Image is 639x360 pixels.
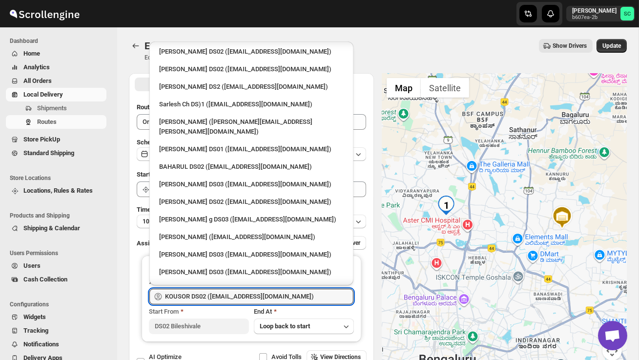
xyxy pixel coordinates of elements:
span: Tracking [23,327,48,334]
button: Tracking [6,324,106,338]
li: SANJIB DS02 (yagen55823@hosliy.com) [149,192,353,210]
div: BAHARUL DS02 ([EMAIL_ADDRESS][DOMAIN_NAME]) [159,162,344,172]
span: Standard Shipping [23,149,74,157]
div: Sarlesh Ch DS)1 ([EMAIL_ADDRESS][DOMAIN_NAME]) [159,100,344,109]
li: umapathy Krishna (neyep87696@ofacer.com) [149,227,353,245]
button: Home [6,47,106,60]
li: Siraj Uddin DS01 (sopom53870@leabro.com) [149,140,353,157]
div: [PERSON_NAME] ([PERSON_NAME][EMAIL_ADDRESS][PERSON_NAME][DOMAIN_NAME]) [159,117,344,137]
div: [PERSON_NAME] DS2 ([EMAIL_ADDRESS][DOMAIN_NAME]) [159,82,344,92]
div: [PERSON_NAME] DS02 ([EMAIL_ADDRESS][DOMAIN_NAME]) [159,197,344,207]
span: Shipments [37,104,67,112]
span: Store Locations [10,174,110,182]
button: Show Drivers [539,39,593,53]
span: Routes [37,118,57,125]
button: Analytics [6,60,106,74]
div: [PERSON_NAME] DS03 ([EMAIL_ADDRESS][DOMAIN_NAME]) [159,267,344,277]
li: Sanjay chetri (sanjay.chetri@home-run.co) [149,112,353,140]
button: All Orders [6,74,106,88]
p: [PERSON_NAME] [572,7,617,15]
li: Krishna g DS03 (sinedi9651@ihnpo.com) [149,210,353,227]
span: Start Location (Warehouse) [137,171,214,178]
span: Route Name [137,103,171,111]
div: [PERSON_NAME] DS03 ([EMAIL_ADDRESS][DOMAIN_NAME]) [159,180,344,189]
input: Search assignee [165,289,353,304]
button: Users [6,259,106,273]
div: [PERSON_NAME] DS02 ([EMAIL_ADDRESS][DOMAIN_NAME]) [159,47,344,57]
span: Loop back to start [260,322,310,330]
button: User menu [566,6,635,21]
span: Edit Route [144,40,188,52]
button: Cash Collection [6,273,106,286]
span: Scheduled for [137,139,176,146]
span: Shipping & Calendar [23,224,80,232]
span: Local Delivery [23,91,63,98]
div: [PERSON_NAME] DS02 ([EMAIL_ADDRESS][DOMAIN_NAME]) [159,285,344,295]
div: End At [254,307,354,317]
button: All Route Options [135,78,250,91]
span: Store PickUp [23,136,60,143]
span: Home [23,50,40,57]
li: Saibur Rahman DS03 (novenik154@ihnpo.com) [149,175,353,192]
div: [PERSON_NAME] DS02 ([EMAIL_ADDRESS][DOMAIN_NAME]) [159,64,344,74]
span: Assign to [137,240,163,247]
p: b607ea-2b [572,15,617,20]
button: 10 minutes [137,215,366,228]
button: Routes [129,39,143,53]
div: [PERSON_NAME] g DS03 ([EMAIL_ADDRESS][DOMAIN_NAME]) [159,215,344,224]
span: Analytics [23,63,50,71]
li: ELION DAIMAIRI DS02 (cirecaw311@nutrv.com) [149,60,353,77]
span: Dashboard [10,37,110,45]
button: Notifications [6,338,106,351]
button: Loop back to start [254,319,354,334]
li: ashik uddin DS03 (katiri8361@kimdyn.com) [149,262,353,280]
div: [PERSON_NAME] ([EMAIL_ADDRESS][DOMAIN_NAME]) [159,232,344,242]
button: Shipments [6,101,106,115]
span: Users Permissions [10,249,110,257]
button: Show satellite imagery [421,78,469,98]
span: Time Per Stop [137,206,176,213]
span: Users [23,262,41,269]
input: Eg: Bengaluru Route [137,114,366,130]
span: All Orders [23,77,52,84]
span: Cash Collection [23,276,67,283]
span: Widgets [23,313,46,320]
button: Widgets [6,310,106,324]
span: Configurations [10,300,110,308]
button: Routes [6,115,106,129]
span: Show Drivers [553,42,587,50]
span: Products and Shipping [10,212,110,220]
li: BOLEN DS02 (wihof21751@coasah.com) [149,280,353,298]
span: 10 minutes [143,218,172,225]
button: Locations, Rules & Rates [6,184,106,198]
p: Edit/update your created route [144,54,224,61]
span: Notifications [23,340,59,348]
a: Open chat [598,321,627,350]
span: Sanjay chetri [620,7,634,20]
li: PRAKSH DS02 (tetidoh251@flektel.com) [149,42,353,60]
li: CHANDRA BORO DS2 (vefabox262@javbing.com) [149,77,353,95]
button: Show street map [387,78,421,98]
div: [PERSON_NAME] DS03 ([EMAIL_ADDRESS][DOMAIN_NAME]) [159,250,344,260]
button: Shipping & Calendar [6,221,106,235]
span: Update [602,42,621,50]
span: Locations, Rules & Rates [23,187,93,194]
div: [PERSON_NAME] DS01 ([EMAIL_ADDRESS][DOMAIN_NAME]) [159,144,344,154]
span: Start From [149,308,179,315]
button: [DATE]|[DATE] [137,147,366,161]
div: 1 [436,196,456,215]
li: BAHARUL DS02 (woyaf10309@lewou.com) [149,157,353,175]
text: SC [624,11,631,17]
img: ScrollEngine [8,1,81,26]
li: Sarlesh Ch DS)1 (vinapi9521@jazipo.com) [149,95,353,112]
button: Update [597,39,627,53]
li: Joseph Krishna DS03 (rirego4281@kimdyn.com) [149,245,353,262]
